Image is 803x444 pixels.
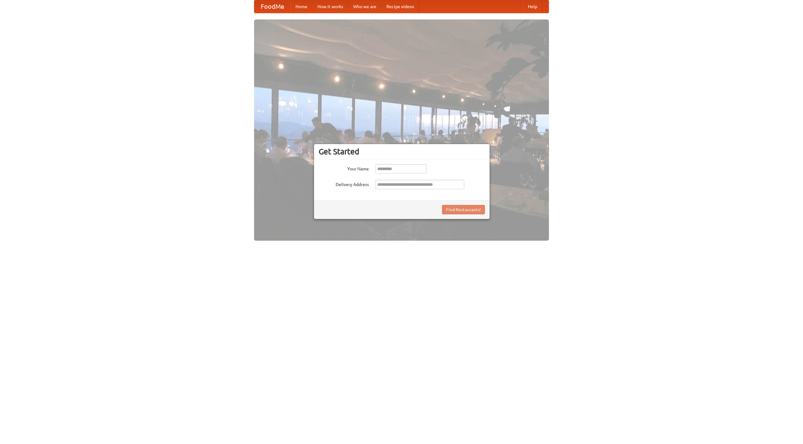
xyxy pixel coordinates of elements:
a: How it works [312,0,348,13]
a: Who we are [348,0,381,13]
h3: Get Started [319,147,485,156]
a: Home [290,0,312,13]
button: Find Restaurants! [442,205,485,214]
label: Your Name [319,164,369,172]
a: Help [523,0,542,13]
a: FoodMe [254,0,290,13]
a: Recipe videos [381,0,419,13]
label: Delivery Address [319,180,369,188]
